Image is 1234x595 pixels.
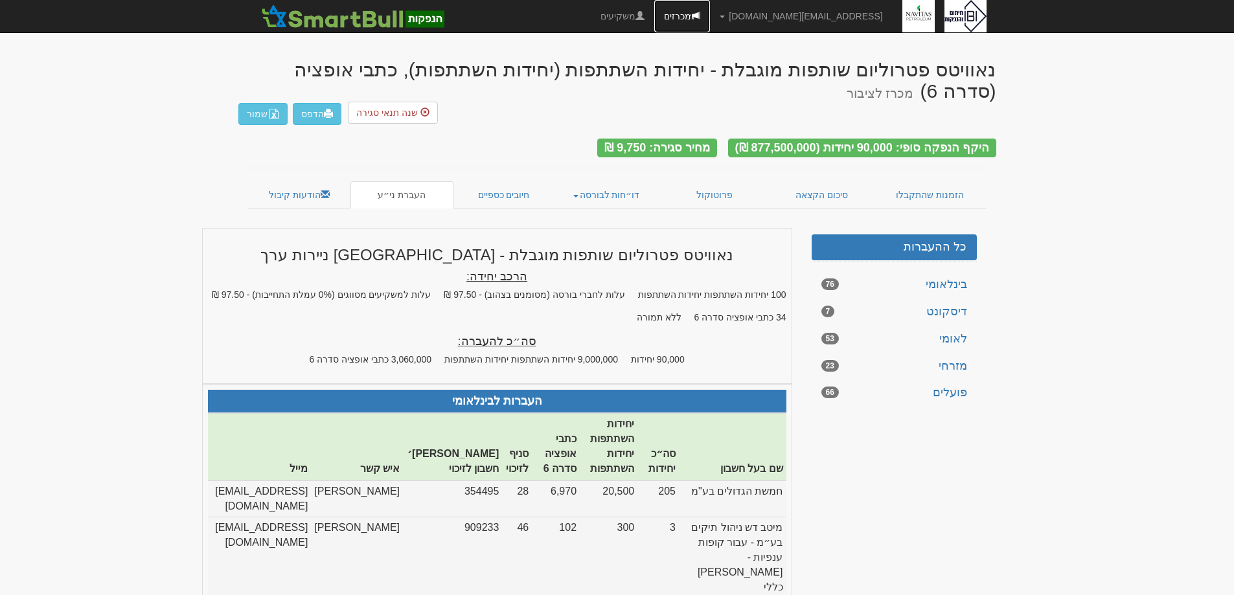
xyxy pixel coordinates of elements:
a: בינלאומי [812,272,977,298]
span: 100 יחידות השתתפות יחידות השתתפות [638,289,786,300]
small: מכרז לציבור [847,86,913,100]
span: 3,060,000 כתבי אופציה סדרה 6 [309,354,431,365]
img: SmartBull Logo [258,3,448,29]
div: היקף הנפקה סופי: 90,000 יחידות (877,500,000 ₪) [728,139,996,157]
th: [PERSON_NAME]׳ חשבון לזיכוי [403,413,502,480]
span: ללא תמורה [637,312,681,322]
th: יחידות השתתפות יחידות השתתפות [580,413,637,480]
a: הודעות קיבול [248,181,351,208]
a: פרוטוקול [659,181,770,208]
span: 9,000,000 יחידות השתתפות יחידות השתתפות [444,354,618,365]
td: 28 [502,480,532,517]
span: עלות לחברי בורסה (מסומנים בצהוב) - 97.50 ₪ [444,289,624,300]
td: [PERSON_NAME] [311,480,403,517]
a: לאומי [812,326,977,352]
td: חמשת הגדולים בע"מ [679,480,786,517]
span: 90,000 יחידות [631,354,685,365]
th: העברות לבינלאומי [208,390,786,414]
span: 66 [821,387,839,398]
a: דו״חות לבורסה [554,181,659,208]
h3: נאוויטס פטרוליום שותפות מוגבלת - [GEOGRAPHIC_DATA] ניירות ערך [208,247,786,264]
u: הרכב יחידה: [466,270,527,283]
td: [EMAIL_ADDRESS][DOMAIN_NAME] [208,480,312,517]
a: דיסקונט [812,299,977,325]
a: פועלים [812,380,977,406]
span: 23 [821,360,839,372]
u: סה״כ להעברה: [458,335,536,348]
span: עלות למשקיעים מסווגים (0% עמלת התחייבות) - 97.50 ₪ [212,289,431,300]
div: מחיר סגירה: 9,750 ₪ [597,139,717,157]
a: מזרחי [812,354,977,379]
a: העברת ני״ע [350,181,453,208]
a: חיובים כספיים [453,181,554,208]
button: שנה תנאי סגירה [348,102,438,124]
a: סיכום הקצאה [770,181,874,208]
span: 76 [821,278,839,290]
th: איש קשר [311,413,403,480]
span: 53 [821,333,839,344]
td: 205 [637,480,679,517]
th: מייל [208,413,312,480]
td: 354495 [403,480,502,517]
th: סה״כ יחידות [637,413,679,480]
td: 6,970 [532,480,580,517]
th: סניף לזיכוי [502,413,532,480]
button: שמור [238,103,288,125]
th: שם בעל חשבון [679,413,786,480]
a: הזמנות שהתקבלו [874,181,987,208]
span: 34 כתבי אופציה סדרה 6 [694,312,786,322]
div: נאוויטס פטרוליום שותפות מוגבלת - יחידות השתתפות (יחידות השתתפות), כתבי אופציה (סדרה 6) [238,59,996,102]
span: שנה תנאי סגירה [356,107,418,118]
a: כל ההעברות [812,234,977,260]
a: הדפס [293,103,341,125]
th: כתבי אופציה סדרה 6 [532,413,580,480]
img: excel-file-white.png [269,109,279,119]
td: 20,500 [580,480,637,517]
span: 7 [821,306,835,317]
